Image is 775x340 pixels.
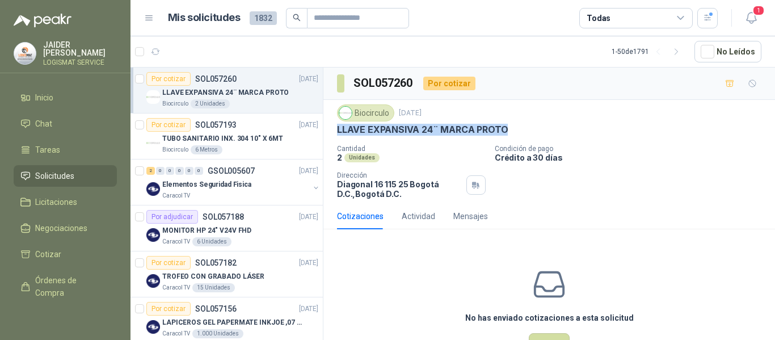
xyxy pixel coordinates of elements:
[162,99,188,108] p: Biocirculo
[293,14,301,22] span: search
[162,317,304,328] p: LAPICEROS GEL PAPERMATE INKJOE ,07 1 LOGO 1 TINTA
[203,213,244,221] p: SOL057188
[146,210,198,224] div: Por adjudicar
[146,182,160,196] img: Company Logo
[162,87,289,98] p: LLAVE EXPANSIVA 24¨ MARCA PROTO
[146,228,160,242] img: Company Logo
[14,244,117,265] a: Cotizar
[195,259,237,267] p: SOL057182
[337,171,462,179] p: Dirección
[495,145,770,153] p: Condición de pago
[752,5,765,16] span: 1
[195,167,203,175] div: 0
[299,120,318,131] p: [DATE]
[35,274,106,299] span: Órdenes de Compra
[250,11,277,25] span: 1832
[741,8,761,28] button: 1
[14,87,117,108] a: Inicio
[146,164,321,200] a: 2 0 0 0 0 0 GSOL005607[DATE] Company LogoElementos Seguridad FisicaCaracol TV
[495,153,770,162] p: Crédito a 30 días
[43,41,117,57] p: JAIDER [PERSON_NAME]
[146,167,155,175] div: 2
[299,304,318,314] p: [DATE]
[337,210,384,223] div: Cotizaciones
[195,75,237,83] p: SOL057260
[35,248,61,261] span: Cotizar
[162,271,264,282] p: TROFEO CON GRABADO LÁSER
[344,153,380,162] div: Unidades
[175,167,184,175] div: 0
[146,256,191,270] div: Por cotizar
[14,113,117,135] a: Chat
[14,43,36,64] img: Company Logo
[162,191,190,200] p: Caracol TV
[195,121,237,129] p: SOL057193
[146,302,191,316] div: Por cotizar
[299,212,318,223] p: [DATE]
[166,167,174,175] div: 0
[337,145,486,153] p: Cantidad
[465,312,634,324] h3: No has enviado cotizaciones a esta solicitud
[146,118,191,132] div: Por cotizar
[337,179,462,199] p: Diagonal 16 115 25 Bogotá D.C. , Bogotá D.C.
[130,114,323,159] a: Por cotizarSOL057193[DATE] Company LogoTUBO SANITARIO INX. 304 10" X 6MTBiocirculo6 Metros
[339,107,352,119] img: Company Logo
[35,222,87,234] span: Negociaciones
[146,72,191,86] div: Por cotizar
[208,167,255,175] p: GSOL005607
[299,258,318,268] p: [DATE]
[337,104,394,121] div: Biocirculo
[162,133,283,144] p: TUBO SANITARIO INX. 304 10" X 6MT
[299,166,318,177] p: [DATE]
[162,179,251,190] p: Elementos Seguridad Fisica
[162,329,190,338] p: Caracol TV
[192,329,243,338] div: 1.000 Unidades
[168,10,241,26] h1: Mis solicitudes
[14,165,117,187] a: Solicitudes
[162,145,188,154] p: Biocirculo
[185,167,193,175] div: 0
[337,153,342,162] p: 2
[14,191,117,213] a: Licitaciones
[35,170,74,182] span: Solicitudes
[130,251,323,297] a: Por cotizarSOL057182[DATE] Company LogoTROFEO CON GRABADO LÁSERCaracol TV15 Unidades
[694,41,761,62] button: No Leídos
[353,74,414,92] h3: SOL057260
[146,320,160,334] img: Company Logo
[337,124,508,136] p: LLAVE EXPANSIVA 24¨ MARCA PROTO
[612,43,685,61] div: 1 - 50 de 1791
[162,225,251,236] p: MONITOR HP 24" V24V FHD
[130,205,323,251] a: Por adjudicarSOL057188[DATE] Company LogoMONITOR HP 24" V24V FHDCaracol TV6 Unidades
[130,68,323,114] a: Por cotizarSOL057260[DATE] Company LogoLLAVE EXPANSIVA 24¨ MARCA PROTOBiocirculo2 Unidades
[35,91,53,104] span: Inicio
[35,117,52,130] span: Chat
[402,210,435,223] div: Actividad
[146,274,160,288] img: Company Logo
[399,108,422,119] p: [DATE]
[191,145,222,154] div: 6 Metros
[587,12,610,24] div: Todas
[35,196,77,208] span: Licitaciones
[156,167,165,175] div: 0
[35,144,60,156] span: Tareas
[191,99,230,108] div: 2 Unidades
[423,77,475,90] div: Por cotizar
[14,14,71,27] img: Logo peakr
[146,90,160,104] img: Company Logo
[195,305,237,313] p: SOL057156
[162,237,190,246] p: Caracol TV
[192,283,235,292] div: 15 Unidades
[43,59,117,66] p: LOGISMAT SERVICE
[14,270,117,304] a: Órdenes de Compra
[162,283,190,292] p: Caracol TV
[453,210,488,223] div: Mensajes
[299,74,318,85] p: [DATE]
[14,217,117,239] a: Negociaciones
[14,308,117,330] a: Remisiones
[146,136,160,150] img: Company Logo
[14,139,117,161] a: Tareas
[192,237,231,246] div: 6 Unidades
